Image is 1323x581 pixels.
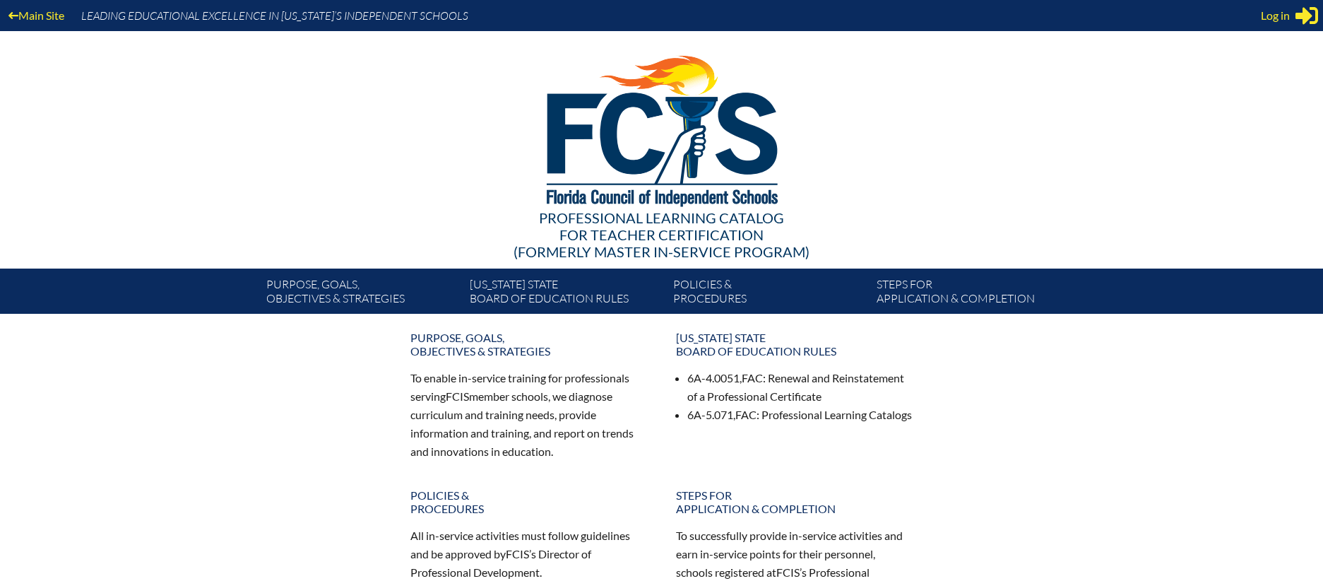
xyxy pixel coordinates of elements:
[464,274,668,314] a: [US_STATE] StateBoard of Education rules
[1261,7,1290,24] span: Log in
[446,389,469,403] span: FCIS
[410,369,648,460] p: To enable in-service training for professionals serving member schools, we diagnose curriculum an...
[871,274,1074,314] a: Steps forapplication & completion
[402,483,656,521] a: Policies &Procedures
[668,325,922,363] a: [US_STATE] StateBoard of Education rules
[506,547,529,561] span: FCIS
[1295,4,1318,27] svg: Sign in or register
[735,408,757,421] span: FAC
[776,565,800,579] span: FCIS
[261,274,464,314] a: Purpose, goals,objectives & strategies
[559,226,764,243] span: for Teacher Certification
[255,209,1069,260] div: Professional Learning Catalog (formerly Master In-service Program)
[687,406,913,424] li: 6A-5.071, : Professional Learning Catalogs
[687,369,913,406] li: 6A-4.0051, : Renewal and Reinstatement of a Professional Certificate
[402,325,656,363] a: Purpose, goals,objectives & strategies
[668,274,871,314] a: Policies &Procedures
[516,31,807,224] img: FCISlogo221.eps
[3,6,70,25] a: Main Site
[742,371,763,385] span: FAC
[668,483,922,521] a: Steps forapplication & completion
